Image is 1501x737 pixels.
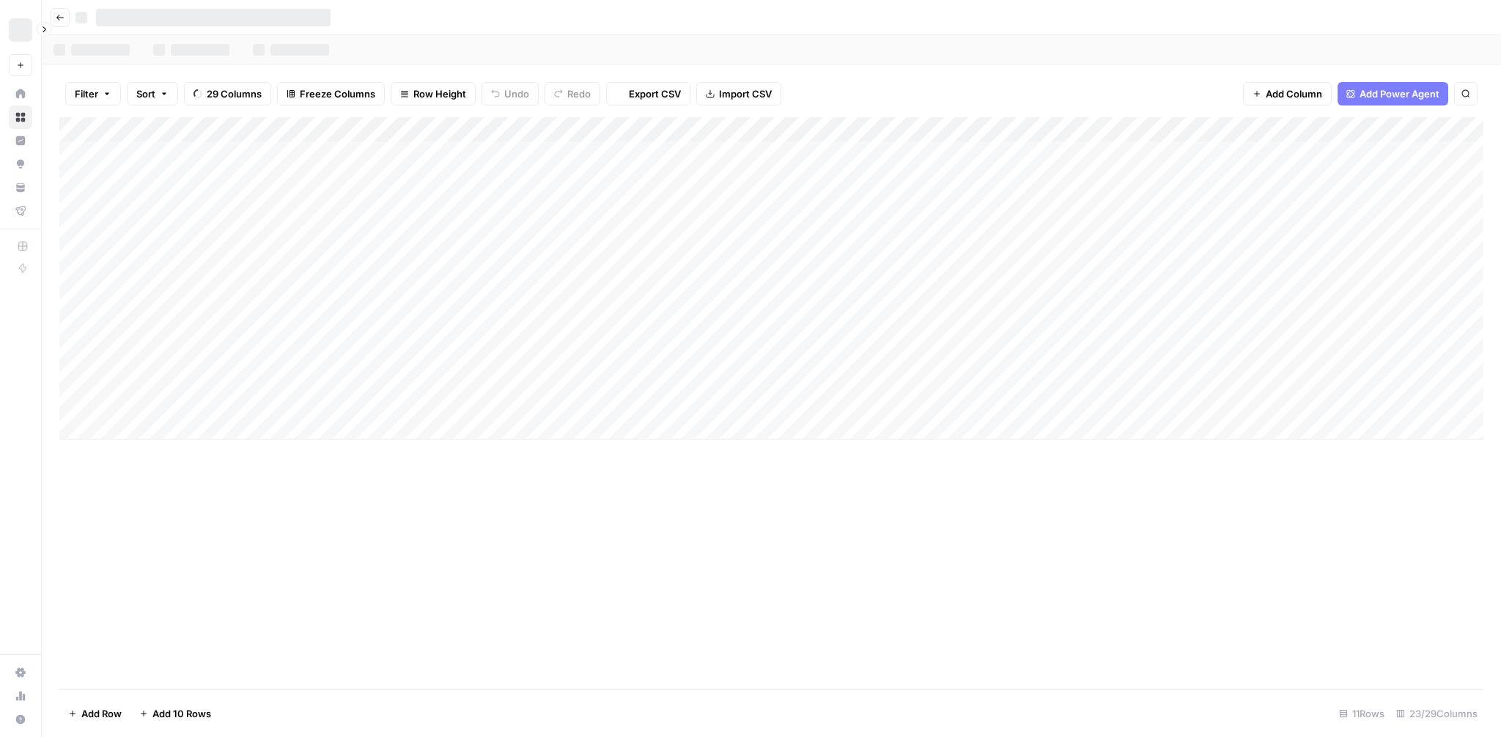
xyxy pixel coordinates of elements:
[184,82,271,105] button: 29 Columns
[606,82,690,105] button: Export CSV
[9,684,32,708] a: Usage
[9,708,32,731] button: Help + Support
[9,661,32,684] a: Settings
[391,82,476,105] button: Row Height
[152,706,211,721] span: Add 10 Rows
[696,82,781,105] button: Import CSV
[81,706,122,721] span: Add Row
[1243,82,1332,105] button: Add Column
[300,86,375,101] span: Freeze Columns
[1338,82,1448,105] button: Add Power Agent
[127,82,178,105] button: Sort
[1333,702,1390,725] div: 11 Rows
[65,82,121,105] button: Filter
[277,82,385,105] button: Freeze Columns
[719,86,772,101] span: Import CSV
[9,105,32,129] a: Browse
[136,86,155,101] span: Sort
[9,199,32,223] a: Flightpath
[567,86,591,101] span: Redo
[9,176,32,199] a: Your Data
[482,82,539,105] button: Undo
[207,86,262,101] span: 29 Columns
[545,82,600,105] button: Redo
[1266,86,1322,101] span: Add Column
[9,82,32,105] a: Home
[9,152,32,176] a: Opportunities
[75,86,98,101] span: Filter
[9,129,32,152] a: Insights
[1390,702,1483,725] div: 23/29 Columns
[59,702,130,725] button: Add Row
[413,86,466,101] span: Row Height
[130,702,220,725] button: Add 10 Rows
[629,86,681,101] span: Export CSV
[504,86,529,101] span: Undo
[1360,86,1439,101] span: Add Power Agent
